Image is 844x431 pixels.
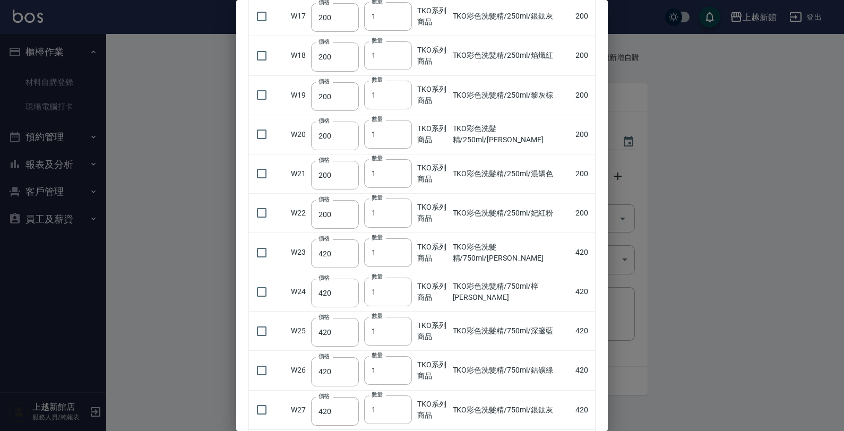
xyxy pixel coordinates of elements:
td: TKO彩色洗髮精/250ml/混矯色 [450,154,573,193]
label: 價格 [318,352,330,360]
td: 200 [573,154,595,193]
td: TKO系列商品 [415,351,450,390]
td: 200 [573,115,595,154]
label: 價格 [318,77,330,85]
td: W18 [288,36,308,75]
label: 價格 [318,392,330,400]
td: W20 [288,115,308,154]
label: 數量 [372,115,383,123]
label: 數量 [372,76,383,84]
td: TKO彩色洗髮精/250ml/焰熾紅 [450,36,573,75]
td: TKO系列商品 [415,390,450,429]
label: 數量 [372,351,383,359]
td: TKO彩色洗髮精/250ml/黎灰棕 [450,75,573,115]
td: W24 [288,272,308,312]
label: 數量 [372,154,383,162]
td: TKO彩色洗髮精/750ml/銀鈦灰 [450,390,573,429]
td: W19 [288,75,308,115]
td: W27 [288,390,308,429]
td: TKO系列商品 [415,154,450,193]
td: W26 [288,351,308,390]
label: 價格 [318,195,330,203]
td: TKO系列商品 [415,75,450,115]
td: 420 [573,312,595,351]
td: 200 [573,75,595,115]
td: 420 [573,272,595,312]
td: TKO系列商品 [415,272,450,312]
td: TKO系列商品 [415,193,450,232]
label: 價格 [318,313,330,321]
td: TKO系列商品 [415,312,450,351]
label: 數量 [372,37,383,45]
label: 價格 [318,156,330,164]
td: 200 [573,193,595,232]
td: 200 [573,36,595,75]
td: TKO彩色洗髮精/250ml/[PERSON_NAME] [450,115,573,154]
td: TKO彩色洗髮精/250ml/妃紅粉 [450,193,573,232]
td: 420 [573,390,595,429]
td: W22 [288,193,308,232]
label: 價格 [318,274,330,282]
label: 價格 [318,38,330,46]
td: W23 [288,233,308,272]
label: 數量 [372,234,383,242]
td: W25 [288,312,308,351]
td: TKO彩色洗髮精/750ml/深邃藍 [450,312,573,351]
td: W21 [288,154,308,193]
label: 數量 [372,273,383,281]
label: 價格 [318,117,330,125]
label: 價格 [318,235,330,243]
td: TKO彩色洗髮精/750ml/[PERSON_NAME] [450,233,573,272]
label: 數量 [372,194,383,202]
label: 數量 [372,312,383,320]
td: 420 [573,351,595,390]
td: TKO系列商品 [415,36,450,75]
td: TKO彩色洗髮精/750ml/鈷礦綠 [450,351,573,390]
label: 數量 [372,391,383,399]
td: TKO系列商品 [415,233,450,272]
td: TKO系列商品 [415,115,450,154]
td: 420 [573,233,595,272]
td: TKO彩色洗髮精/750ml/梓[PERSON_NAME] [450,272,573,312]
